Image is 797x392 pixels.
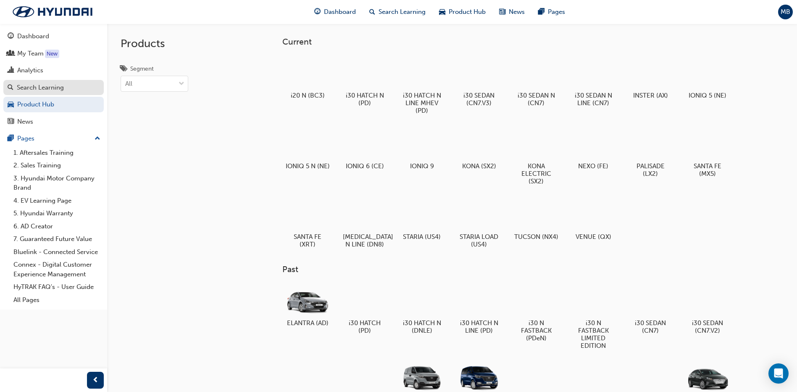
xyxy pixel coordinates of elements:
[92,375,99,386] span: prev-icon
[454,281,504,338] a: i30 HATCH N LINE (PD)
[343,319,387,334] h5: i30 HATCH (PD)
[568,195,618,244] a: VENUE (QX)
[8,84,13,92] span: search-icon
[571,162,616,170] h5: NEXO (FE)
[125,79,132,89] div: All
[10,294,104,307] a: All Pages
[397,53,447,117] a: i30 HATCH N LINE MHEV (PD)
[282,265,760,274] h3: Past
[454,195,504,251] a: STARIA LOAD (US4)
[397,124,447,173] a: IONIQ 9
[17,117,33,127] div: News
[282,124,333,173] a: IONIQ 5 N (NE)
[768,363,789,384] div: Open Intercom Messenger
[17,49,44,58] div: My Team
[3,27,104,131] button: DashboardMy TeamAnalyticsSearch LearningProduct HubNews
[286,92,330,99] h5: i20 N (BC3)
[457,162,501,170] h5: KONA (SX2)
[10,172,104,194] a: 3. Hyundai Motor Company Brand
[282,281,333,330] a: ELANTRA (AD)
[511,53,561,110] a: i30 SEDAN N (CN7)
[571,233,616,241] h5: VENUE (QX)
[686,319,730,334] h5: i30 SEDAN (CN7.V2)
[492,3,531,21] a: news-iconNews
[511,124,561,188] a: KONA ELECTRIC (SX2)
[509,7,525,17] span: News
[314,7,321,17] span: guage-icon
[8,135,14,143] span: pages-icon
[686,92,730,99] h5: IONIQ 5 (NE)
[629,319,673,334] h5: i30 SEDAN (CN7)
[449,7,486,17] span: Product Hub
[686,162,730,177] h5: SANTA FE (MX5)
[10,220,104,233] a: 6. AD Creator
[625,281,676,338] a: i30 SEDAN (CN7)
[3,131,104,146] button: Pages
[10,233,104,246] a: 7. Guaranteed Future Value
[17,83,64,93] div: Search Learning
[400,92,444,114] h5: i30 HATCH N LINE MHEV (PD)
[179,79,184,90] span: down-icon
[457,92,501,107] h5: i30 SEDAN (CN7.V3)
[511,281,561,345] a: i30 N FASTBACK (PDeN)
[339,195,390,251] a: [MEDICAL_DATA] N LINE (DN8)
[17,32,49,41] div: Dashboard
[625,53,676,102] a: INSTER (AX)
[324,7,356,17] span: Dashboard
[10,246,104,259] a: Bluelink - Connected Service
[286,319,330,327] h5: ELANTRA (AD)
[531,3,572,21] a: pages-iconPages
[121,66,127,73] span: tags-icon
[10,281,104,294] a: HyTRAK FAQ's - User Guide
[499,7,505,17] span: news-icon
[4,3,101,21] img: Trak
[682,53,733,102] a: IONIQ 5 (NE)
[625,124,676,180] a: PALISADE (LX2)
[3,46,104,61] a: My Team
[282,195,333,251] a: SANTA FE (XRT)
[457,319,501,334] h5: i30 HATCH N LINE (PD)
[629,92,673,99] h5: INSTER (AX)
[45,50,59,58] div: Tooltip anchor
[571,92,616,107] h5: i30 SEDAN N LINE (CN7)
[568,124,618,173] a: NEXO (FE)
[17,66,43,75] div: Analytics
[363,3,432,21] a: search-iconSearch Learning
[514,233,558,241] h5: TUCSON (NX4)
[568,53,618,110] a: i30 SEDAN N LINE (CN7)
[457,233,501,248] h5: STARIA LOAD (US4)
[778,5,793,19] button: MB
[282,53,333,102] a: i20 N (BC3)
[514,92,558,107] h5: i30 SEDAN N (CN7)
[514,319,558,342] h5: i30 N FASTBACK (PDeN)
[454,124,504,173] a: KONA (SX2)
[571,319,616,350] h5: i30 N FASTBACK LIMITED EDITION
[10,159,104,172] a: 2. Sales Training
[282,37,760,47] h3: Current
[511,195,561,244] a: TUCSON (NX4)
[3,63,104,78] a: Analytics
[568,281,618,353] a: i30 N FASTBACK LIMITED EDITION
[400,319,444,334] h5: i30 HATCH N (DNLE)
[397,281,447,338] a: i30 HATCH N (DNLE)
[130,65,154,73] div: Segment
[308,3,363,21] a: guage-iconDashboard
[538,7,544,17] span: pages-icon
[8,33,14,40] span: guage-icon
[10,258,104,281] a: Connex - Digital Customer Experience Management
[339,281,390,338] a: i30 HATCH (PD)
[8,50,14,58] span: people-icon
[400,162,444,170] h5: IONIQ 9
[439,7,445,17] span: car-icon
[339,53,390,110] a: i30 HATCH N (PD)
[10,146,104,159] a: 1. Aftersales Training
[8,67,14,74] span: chart-icon
[286,162,330,170] h5: IONIQ 5 N (NE)
[339,124,390,173] a: IONIQ 6 (CE)
[121,37,188,50] h2: Products
[10,207,104,220] a: 5. Hyundai Warranty
[3,80,104,95] a: Search Learning
[369,7,375,17] span: search-icon
[95,133,100,144] span: up-icon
